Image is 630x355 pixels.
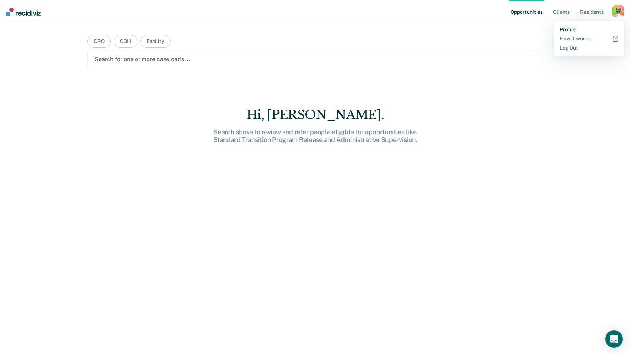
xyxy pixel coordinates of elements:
div: Hi, [PERSON_NAME]. [198,107,432,122]
a: Log Out [560,45,618,51]
button: Facility [140,35,171,48]
a: Profile [560,27,618,33]
button: CRO [87,35,111,48]
img: Recidiviz [6,8,41,16]
div: Search above to review and refer people eligible for opportunities like Standard Transition Progr... [198,128,432,144]
div: Open Intercom Messenger [605,330,623,348]
a: How it works [560,36,618,42]
button: COIII [114,35,137,48]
